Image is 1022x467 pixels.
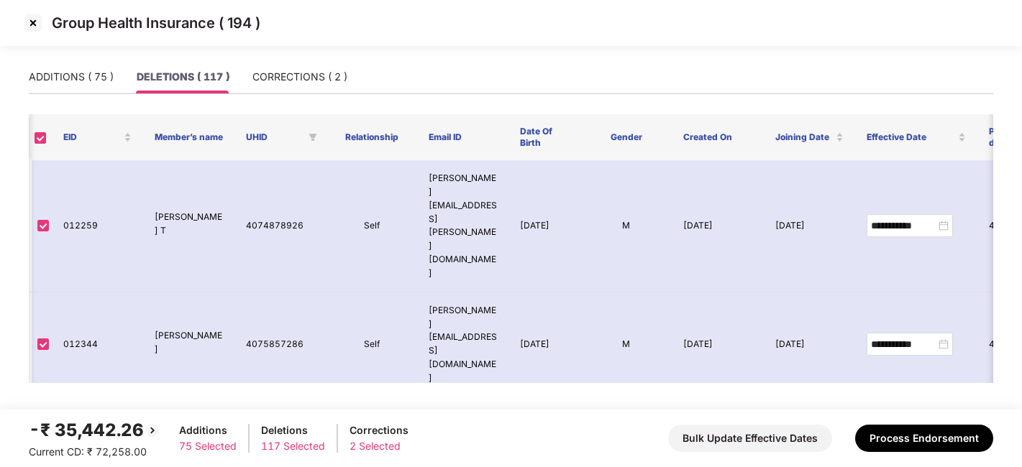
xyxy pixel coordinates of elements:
[580,160,672,292] td: M
[508,160,580,292] td: [DATE]
[672,114,763,160] th: Created On
[350,422,409,438] div: Corrections
[52,114,143,160] th: EID
[306,129,320,146] span: filter
[155,211,223,238] p: [PERSON_NAME] T
[29,445,147,458] span: Current CD: ₹ 72,258.00
[179,422,237,438] div: Additions
[22,11,45,34] img: svg+xml;base64,PHN2ZyBpZD0iQ3Jvc3MtMzJ4MzIiIHhtbG5zPSJodHRwOi8vd3d3LnczLm9yZy8yMDAwL3N2ZyIgd2lkdG...
[246,131,303,143] span: UHID
[580,114,672,160] th: Gender
[668,425,832,452] button: Bulk Update Effective Dates
[764,114,855,160] th: Joining Date
[326,292,417,397] td: Self
[309,133,317,142] span: filter
[144,422,161,439] img: svg+xml;base64,PHN2ZyBpZD0iQmFjay0yMHgyMCIgeG1sbnM9Imh0dHA6Ly93d3cudzMub3JnLzIwMDAvc3ZnIiB3aWR0aD...
[775,131,833,143] span: Joining Date
[234,160,326,292] td: 4074878926
[143,114,234,160] th: Member’s name
[764,160,855,292] td: [DATE]
[261,438,325,454] div: 117 Selected
[179,438,237,454] div: 75 Selected
[580,292,672,397] td: M
[29,417,161,444] div: -₹ 35,442.26
[326,114,417,160] th: Relationship
[252,69,347,85] div: CORRECTIONS ( 2 )
[417,292,508,397] td: [PERSON_NAME][EMAIL_ADDRESS][DOMAIN_NAME]
[29,69,114,85] div: ADDITIONS ( 75 )
[867,131,955,143] span: Effective Date
[155,329,223,356] p: [PERSON_NAME]
[326,160,417,292] td: Self
[52,14,260,32] p: Group Health Insurance ( 194 )
[137,69,229,85] div: DELETIONS ( 117 )
[417,114,508,160] th: Email ID
[52,160,143,292] td: 012259
[672,292,763,397] td: [DATE]
[764,292,855,397] td: [DATE]
[508,292,580,397] td: [DATE]
[63,131,121,143] span: EID
[234,292,326,397] td: 4075857286
[350,438,409,454] div: 2 Selected
[855,114,977,160] th: Effective Date
[855,425,993,452] button: Process Endorsement
[508,114,580,160] th: Date Of Birth
[52,292,143,397] td: 012344
[417,160,508,292] td: [PERSON_NAME][EMAIL_ADDRESS][PERSON_NAME][DOMAIN_NAME]
[261,422,325,438] div: Deletions
[672,160,763,292] td: [DATE]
